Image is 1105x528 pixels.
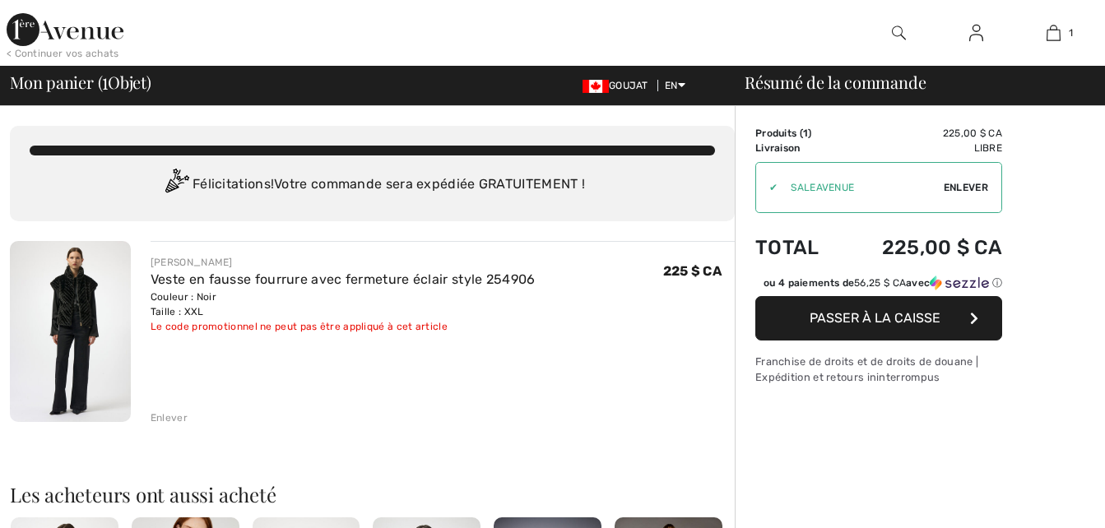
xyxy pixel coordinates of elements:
[803,127,808,139] span: 1
[1047,23,1061,43] img: Mon sac
[151,291,216,317] font: Couleur : Noir Taille : XXL
[583,80,655,91] span: GOUJAT
[854,277,906,289] span: 56,25 $ CA
[755,141,841,155] td: Livraison
[841,141,1002,155] td: Libre
[778,163,944,212] input: Promo code
[755,296,1002,340] button: Passer à la caisse
[151,255,536,270] div: [PERSON_NAME]
[944,180,988,195] span: Enlever
[10,241,131,422] img: Veste en fausse fourrure avec fermeture éclair style 254906
[755,127,808,139] font: Produits (
[665,80,678,91] font: EN
[10,484,735,504] h2: Les acheteurs ont aussi acheté
[583,80,609,93] img: Dollar canadien
[193,176,585,192] font: Félicitations! Votre commande sera expédiée GRATUITEMENT !
[810,310,940,326] span: Passer à la caisse
[969,23,983,43] img: Mes infos
[956,23,996,44] a: Sign In
[755,354,1002,385] div: Franchise de droits et de droits de douane | Expédition et retours ininterrompus
[841,126,1002,141] td: 225,00 $ CA
[725,74,1095,90] div: Résumé de la commande
[1069,25,1073,40] span: 1
[151,410,188,425] div: Enlever
[892,23,906,43] img: Rechercher sur le site Web
[663,263,722,279] span: 225 $ CA
[764,277,930,289] font: ou 4 paiements de avec
[1015,23,1091,43] a: 1
[160,169,193,201] img: Congratulation2.svg
[102,70,108,91] span: 1
[108,71,151,93] font: Objet)
[755,220,841,276] td: Total
[755,276,1002,296] div: ou 4 paiements de56,25 $ CAavecSezzle Click to learn more about Sezzle
[10,71,102,93] font: Mon panier (
[841,220,1002,276] td: 225,00 $ CA
[151,319,536,334] div: Le code promotionnel ne peut pas être appliqué à cet article
[755,126,841,141] td: )
[930,276,989,290] img: Sezzle
[7,46,119,61] div: < Continuer vos achats
[756,180,778,195] div: ✔
[151,271,536,287] a: Veste en fausse fourrure avec fermeture éclair style 254906
[7,13,123,46] img: 1ère Avenue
